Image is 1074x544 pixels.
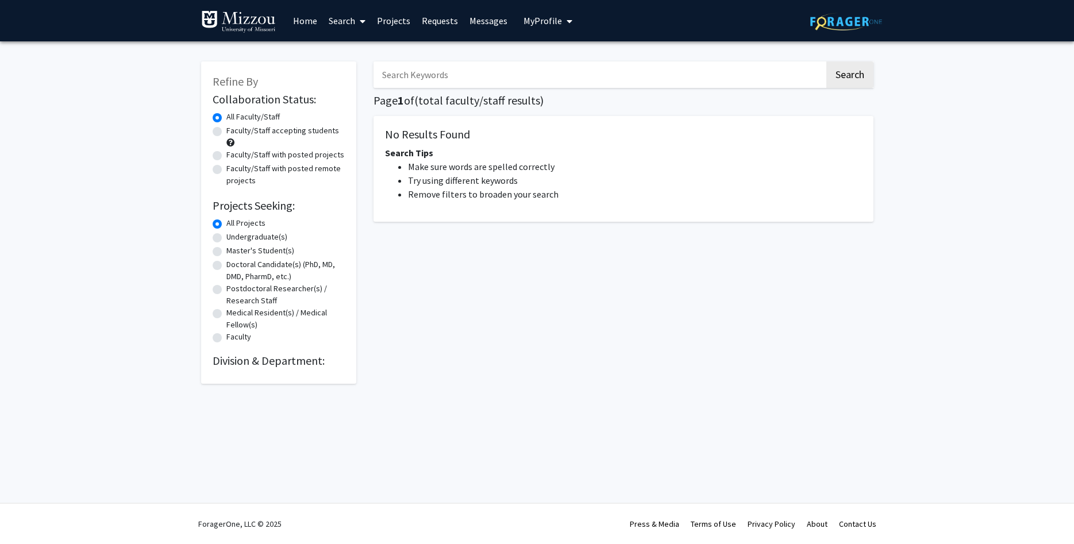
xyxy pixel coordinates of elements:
span: Search Tips [385,147,433,159]
label: All Faculty/Staff [226,111,280,123]
h1: Page of ( total faculty/staff results) [374,94,873,107]
span: My Profile [523,15,562,26]
li: Remove filters to broaden your search [408,187,862,201]
img: University of Missouri Logo [201,10,276,33]
span: 1 [398,93,404,107]
label: Faculty/Staff accepting students [226,125,339,137]
img: ForagerOne Logo [810,13,882,30]
a: Privacy Policy [748,519,795,529]
h2: Collaboration Status: [213,92,345,106]
label: All Projects [226,217,265,229]
label: Postdoctoral Researcher(s) / Research Staff [226,283,345,307]
a: Press & Media [630,519,679,529]
button: Search [826,61,873,88]
a: Requests [416,1,464,41]
h5: No Results Found [385,128,862,141]
h2: Projects Seeking: [213,199,345,213]
nav: Page navigation [374,233,873,260]
a: Terms of Use [691,519,736,529]
a: Search [323,1,371,41]
label: Faculty [226,331,251,343]
label: Master's Student(s) [226,245,294,257]
span: Refine By [213,74,258,88]
a: Home [287,1,323,41]
a: Messages [464,1,513,41]
a: Projects [371,1,416,41]
label: Medical Resident(s) / Medical Fellow(s) [226,307,345,331]
label: Doctoral Candidate(s) (PhD, MD, DMD, PharmD, etc.) [226,259,345,283]
h2: Division & Department: [213,354,345,368]
div: ForagerOne, LLC © 2025 [198,504,282,544]
input: Search Keywords [374,61,825,88]
a: About [807,519,827,529]
label: Undergraduate(s) [226,231,287,243]
label: Faculty/Staff with posted projects [226,149,344,161]
li: Try using different keywords [408,173,862,187]
a: Contact Us [839,519,876,529]
li: Make sure words are spelled correctly [408,160,862,173]
label: Faculty/Staff with posted remote projects [226,163,345,187]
